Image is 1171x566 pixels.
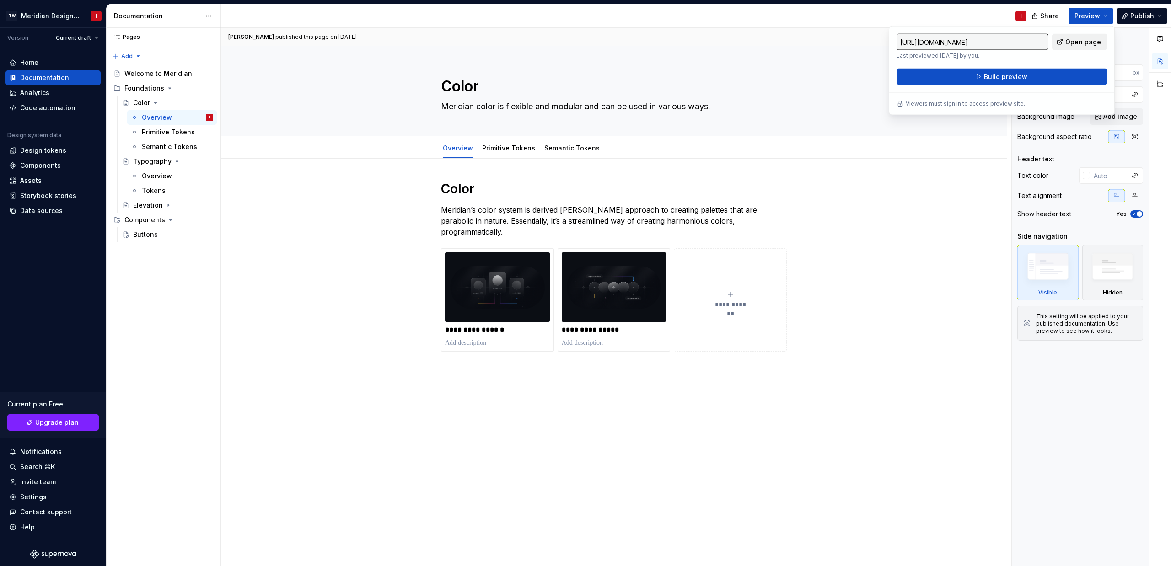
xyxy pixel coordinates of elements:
div: Primitive Tokens [478,138,539,157]
div: Invite team [20,477,56,486]
div: Components [124,215,165,224]
div: Overview [439,138,477,157]
a: Semantic Tokens [127,139,217,154]
div: Assets [20,176,42,185]
div: Welcome to Meridian [124,69,192,78]
a: Open page [1052,34,1107,50]
div: Settings [20,492,47,502]
div: Pages [110,33,140,41]
div: Design tokens [20,146,66,155]
textarea: Meridian color is flexible and modular and can be used in various ways. [439,99,785,114]
span: Build preview [984,72,1027,81]
button: Publish [1117,8,1167,24]
div: Text color [1017,171,1048,180]
div: Search ⌘K [20,462,55,471]
button: Current draft [52,32,102,44]
a: OverviewI [127,110,217,125]
button: Add [110,50,144,63]
div: Components [20,161,61,170]
div: Design system data [7,132,61,139]
div: Show header text [1017,209,1071,219]
label: Yes [1116,210,1127,218]
p: Last previewed [DATE] by you. [897,52,1048,59]
div: Elevation [133,201,163,210]
div: Code automation [20,103,75,112]
span: Current draft [56,34,91,42]
a: Typography [118,154,217,169]
div: Documentation [20,73,69,82]
a: Data sources [5,203,101,218]
a: Color [118,96,217,110]
span: Upgrade plan [35,418,79,427]
div: I [1021,12,1022,20]
a: Home [5,55,101,70]
span: Publish [1130,11,1154,21]
a: Design tokens [5,143,101,158]
a: Settings [5,490,101,504]
a: Supernova Logo [30,550,76,559]
a: Invite team [5,475,101,489]
textarea: Color [439,75,785,97]
div: Text alignment [1017,191,1062,200]
div: Notifications [20,447,62,456]
div: I [96,12,97,20]
div: Contact support [20,507,72,517]
div: Components [110,213,217,227]
a: Primitive Tokens [127,125,217,139]
div: Home [20,58,38,67]
div: Header text [1017,155,1054,164]
a: Documentation [5,70,101,85]
a: Primitive Tokens [482,144,535,152]
div: Page tree [110,66,217,242]
button: Add image [1090,108,1143,125]
div: Background aspect ratio [1017,132,1092,141]
h1: Color [441,181,787,197]
a: Components [5,158,101,173]
button: Help [5,520,101,534]
div: Foundations [110,81,217,96]
div: Buttons [133,230,158,239]
div: Foundations [124,84,164,93]
div: This setting will be applied to your published documentation. Use preview to see how it looks. [1036,313,1137,335]
button: Build preview [897,69,1107,85]
a: Analytics [5,85,101,100]
div: published this page on [DATE] [275,33,357,41]
a: Tokens [127,183,217,198]
span: [PERSON_NAME] [228,33,274,41]
a: Assets [5,173,101,188]
div: Current plan : Free [7,400,99,409]
div: Documentation [114,11,200,21]
input: Auto [1097,64,1133,81]
a: Elevation [118,198,217,213]
input: Auto [1090,167,1127,184]
img: 05a6de06-5202-4e9d-8fc4-5099366feb5c.png [562,252,666,322]
a: Overview [127,169,217,183]
div: Overview [142,113,172,122]
button: TWMeridian Design SystemI [2,6,104,26]
div: Overview [142,171,172,181]
span: Share [1040,11,1059,21]
a: Welcome to Meridian [110,66,217,81]
div: Tokens [142,186,166,195]
div: Side navigation [1017,232,1068,241]
div: Analytics [20,88,49,97]
span: Open page [1065,37,1101,47]
div: Data sources [20,206,63,215]
a: Storybook stories [5,188,101,203]
div: Primitive Tokens [142,128,195,137]
div: Help [20,523,35,532]
div: Color [133,98,150,107]
div: Hidden [1082,245,1144,300]
button: Search ⌘K [5,459,101,474]
p: px [1133,69,1139,76]
button: Share [1027,8,1065,24]
a: Buttons [118,227,217,242]
a: Semantic Tokens [544,144,600,152]
span: Add image [1103,112,1137,121]
a: Upgrade plan [7,414,99,431]
div: Typography [133,157,172,166]
div: Background image [1017,112,1074,121]
div: Hidden [1103,289,1123,296]
div: Storybook stories [20,191,76,200]
div: Semantic Tokens [541,138,603,157]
